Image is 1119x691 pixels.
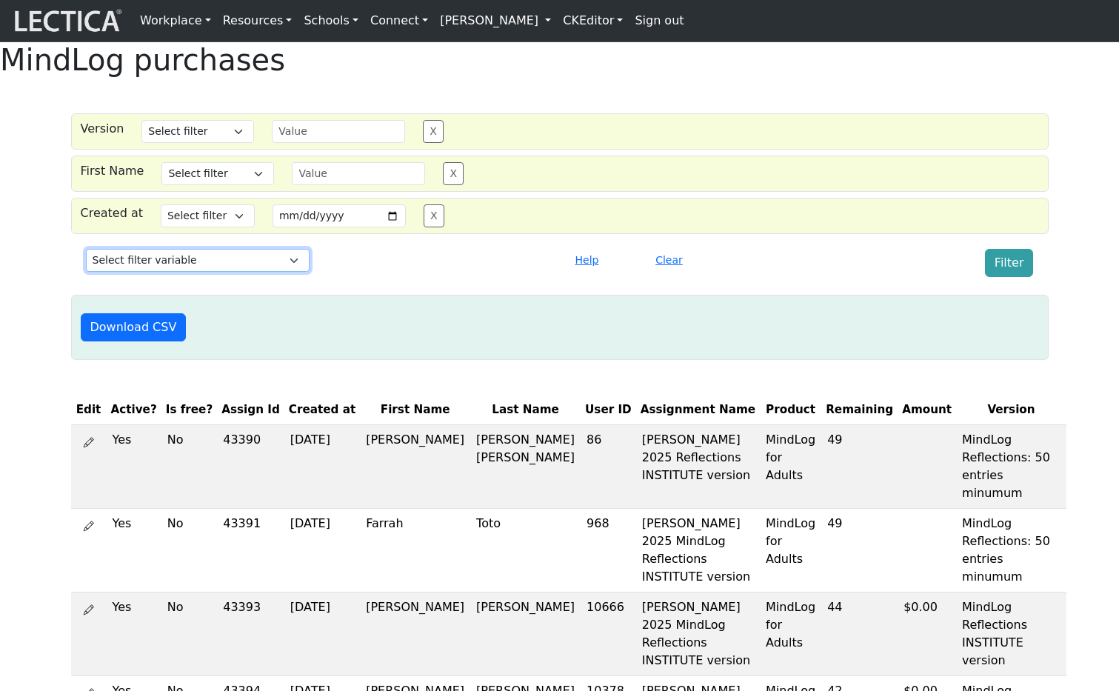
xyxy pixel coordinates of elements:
[364,6,434,36] a: Connect
[113,515,156,533] div: Yes
[217,6,298,36] a: Resources
[587,433,601,447] span: 86
[72,120,133,143] div: Version
[366,600,464,614] span: [PERSON_NAME]
[72,162,153,185] div: First Name
[360,395,470,424] th: First Name
[956,395,1066,424] th: Version
[569,249,606,272] button: Help
[167,431,212,449] div: No
[424,204,444,227] button: X
[642,433,750,482] span: [PERSON_NAME] 2025 Reflections INSTITUTE version
[903,600,938,614] span: $0.00
[827,600,842,614] span: 44
[470,395,581,424] th: Last Name
[821,395,898,424] th: Remaining
[569,253,606,267] a: Help
[649,249,689,272] button: Clear
[557,6,629,36] a: CKEditor
[273,204,406,227] input: YYYY-MM-DD
[476,516,501,530] span: Toto
[962,600,1027,667] span: MindLog Reflections INSTITUTE version
[766,516,815,566] span: MindLog for Adults
[642,516,750,584] span: [PERSON_NAME] 2025 MindLog Reflections INSTITUTE version
[298,6,364,36] a: Schools
[217,395,284,424] th: Assign Id
[223,433,261,447] span: 43390
[223,600,261,614] span: 43393
[898,395,956,424] th: Amount
[827,516,842,530] span: 49
[284,592,360,675] td: [DATE]
[766,433,815,482] span: MindLog for Adults
[161,395,218,424] th: Is free?
[223,516,261,530] span: 43391
[81,313,187,341] button: Download CSV
[366,516,403,530] span: Farrah
[766,600,815,650] span: MindLog for Adults
[642,600,750,667] span: [PERSON_NAME] 2025 MindLog Reflections INSTITUTE version
[636,395,760,424] th: Assignment Name
[476,600,575,614] span: [PERSON_NAME]
[113,431,156,449] div: Yes
[11,7,122,35] img: lecticalive
[284,424,360,508] td: [DATE]
[962,516,1050,584] span: MindLog Reflections: 50 entries minumum
[581,395,636,424] th: User ID
[587,600,624,614] span: 10666
[443,162,464,185] button: X
[113,598,156,616] div: Yes
[167,598,212,616] div: No
[366,433,464,447] span: [PERSON_NAME]
[292,162,425,185] input: Value
[760,395,821,424] th: Product
[167,515,212,533] div: No
[423,120,444,143] button: X
[71,395,107,424] th: Edit
[107,395,161,424] th: Active?
[629,6,689,36] a: Sign out
[134,6,217,36] a: Workplace
[962,433,1050,500] span: MindLog Reflections: 50 entries minumum
[827,433,842,447] span: 49
[476,433,575,464] span: [PERSON_NAME] [PERSON_NAME]
[284,508,360,592] td: [DATE]
[985,249,1034,277] button: Filter
[434,6,557,36] a: [PERSON_NAME]
[72,204,152,227] div: Created at
[587,516,609,530] span: 968
[272,120,405,143] input: Value
[284,395,360,424] th: Created at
